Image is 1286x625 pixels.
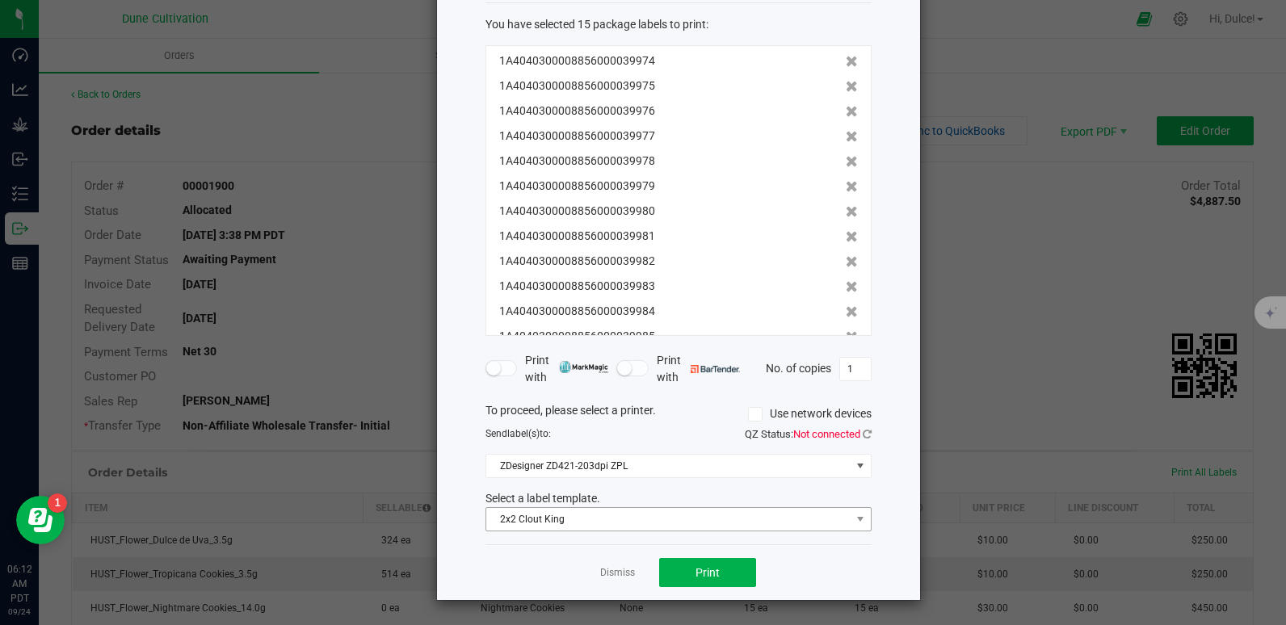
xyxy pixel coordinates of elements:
span: 1A4040300008856000039977 [499,128,655,145]
span: 1A4040300008856000039985 [499,328,655,345]
span: 1A4040300008856000039974 [499,52,655,69]
span: 1A4040300008856000039976 [499,103,655,120]
div: : [485,16,872,33]
iframe: Resource center unread badge [48,493,67,513]
span: Print with [657,352,740,386]
iframe: Resource center [16,496,65,544]
div: Select a label template. [473,490,884,507]
span: Print [696,566,720,579]
span: 1A4040300008856000039975 [499,78,655,94]
span: 1A4040300008856000039980 [499,203,655,220]
span: Send to: [485,428,551,439]
span: 1A4040300008856000039981 [499,228,655,245]
a: Dismiss [600,566,635,580]
div: To proceed, please select a printer. [473,402,884,426]
span: label(s) [507,428,540,439]
span: No. of copies [766,361,831,374]
span: 1A4040300008856000039982 [499,253,655,270]
span: You have selected 15 package labels to print [485,18,706,31]
span: QZ Status: [745,428,872,440]
button: Print [659,558,756,587]
span: 1A4040300008856000039984 [499,303,655,320]
span: 2x2 Clout King [486,508,851,531]
img: mark_magic_cybra.png [559,361,608,373]
span: Print with [525,352,608,386]
img: bartender.png [691,365,740,373]
label: Use network devices [748,405,872,422]
span: Not connected [793,428,860,440]
span: 1A4040300008856000039983 [499,278,655,295]
span: 1A4040300008856000039979 [499,178,655,195]
span: ZDesigner ZD421-203dpi ZPL [486,455,851,477]
span: 1A4040300008856000039978 [499,153,655,170]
